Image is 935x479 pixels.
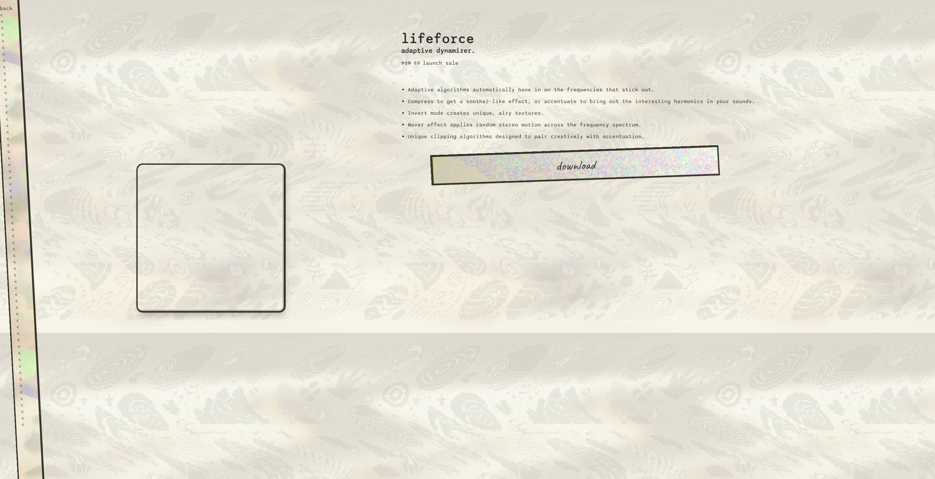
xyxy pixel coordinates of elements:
[13,265,26,272] div: <
[19,382,32,389] div: <
[4,96,18,103] div: <
[7,148,20,155] div: <
[3,70,16,77] div: <
[408,86,755,93] li: Adaptive algorithms automatically hone in on the frequencies that stick out.
[9,187,22,194] div: <
[6,135,19,142] div: <
[14,278,27,285] div: <
[18,350,31,356] div: <
[12,252,26,259] div: <
[2,51,15,57] div: <
[4,83,17,90] div: <
[19,389,33,395] div: <
[18,356,31,363] div: <
[2,57,16,64] div: <
[6,129,19,135] div: <
[19,369,32,376] div: <
[136,163,286,313] iframe: lifeforce
[21,421,34,428] div: <
[430,145,720,185] a: download
[401,24,475,47] h2: lifeforce
[401,47,475,55] h3: adaptive dynamizer.
[8,174,21,181] div: <
[13,272,27,278] div: <
[19,376,32,382] div: <
[1,38,14,44] div: <
[408,133,755,140] li: Unique clipping algorithms designed to pair creatively with accentuation.
[3,77,17,83] div: <
[414,60,420,66] p: $9
[13,259,26,265] div: <
[21,415,34,421] div: <
[15,298,28,304] div: <
[7,155,20,161] div: <
[20,408,34,415] div: <
[10,207,23,213] div: <
[3,64,16,70] div: <
[4,90,17,96] div: <
[0,25,14,31] div: <
[14,291,28,298] div: <
[12,246,25,252] div: <
[9,194,23,200] div: <
[1,31,14,38] div: <
[408,110,755,116] li: Invert mode creates unique, airy textures.
[11,233,25,239] div: <
[10,213,24,220] div: <
[7,161,21,168] div: <
[9,181,22,187] div: <
[11,220,24,226] div: <
[15,311,29,317] div: <
[12,239,25,246] div: <
[11,226,24,233] div: <
[401,60,411,66] p: $19
[5,109,18,116] div: <
[8,168,21,174] div: <
[2,44,15,51] div: <
[14,285,27,291] div: <
[17,337,30,343] div: <
[423,60,458,66] p: launch sale
[6,142,20,148] div: <
[16,317,29,324] div: <
[15,304,28,311] div: <
[5,116,19,122] div: <
[17,343,31,350] div: <
[10,200,23,207] div: <
[5,103,18,109] div: <
[408,122,755,128] li: Waver effect applies random stereo motion across the frequency spectrum.
[408,98,755,105] li: Compress to get a soothe2-like effect, or accentuate to bring out the interesting harmonics in yo...
[17,330,30,337] div: <
[20,402,33,408] div: <
[20,395,33,402] div: <
[16,324,30,330] div: <
[18,363,31,369] div: <
[6,122,19,129] div: <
